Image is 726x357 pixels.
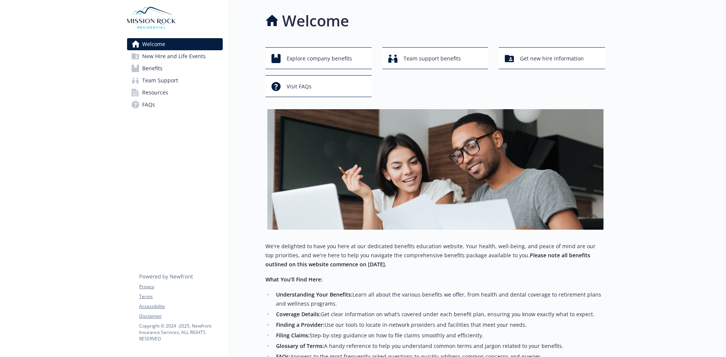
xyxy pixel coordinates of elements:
[282,9,349,32] h1: Welcome
[274,320,605,329] li: Use our tools to locate in-network providers and facilities that meet your needs.
[520,51,584,66] span: Get new hire information
[127,50,223,62] a: New Hire and Life Events
[142,99,155,111] span: FAQs
[287,51,352,66] span: Explore company benefits
[142,38,165,50] span: Welcome
[127,62,223,74] a: Benefits
[142,74,178,87] span: Team Support
[287,79,312,94] span: Visit FAQs
[274,342,605,351] li: A handy reference to help you understand common terms and jargon related to your benefits.
[139,283,222,290] a: Privacy
[139,313,222,320] a: Disclaimer
[276,332,310,339] strong: Filing Claims:
[274,310,605,319] li: Get clear information on what’s covered under each benefit plan, ensuring you know exactly what t...
[403,51,461,66] span: Team support benefits
[276,342,324,349] strong: Glossary of Terms:
[127,38,223,50] a: Welcome
[274,290,605,308] li: Learn all about the various benefits we offer, from health and dental coverage to retirement plan...
[139,303,222,310] a: Accessibility
[142,87,168,99] span: Resources
[139,293,222,300] a: Terms
[265,75,372,97] button: Visit FAQs
[267,109,603,230] img: overview page banner
[276,321,324,328] strong: Finding a Provider:
[142,62,163,74] span: Benefits
[265,47,372,69] button: Explore company benefits
[499,47,605,69] button: Get new hire information
[142,50,206,62] span: New Hire and Life Events
[127,87,223,99] a: Resources
[382,47,489,69] button: Team support benefits
[127,99,223,111] a: FAQs
[276,311,321,318] strong: Coverage Details:
[127,74,223,87] a: Team Support
[276,291,352,298] strong: Understanding Your Benefits:
[265,242,605,269] p: We're delighted to have you here at our dedicated benefits education website. Your health, well-b...
[139,323,222,342] p: Copyright © 2024 - 2025 , Newfront Insurance Services, ALL RIGHTS RESERVED
[265,276,323,283] strong: What You’ll Find Here:
[274,331,605,340] li: Step-by-step guidance on how to file claims smoothly and efficiently.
